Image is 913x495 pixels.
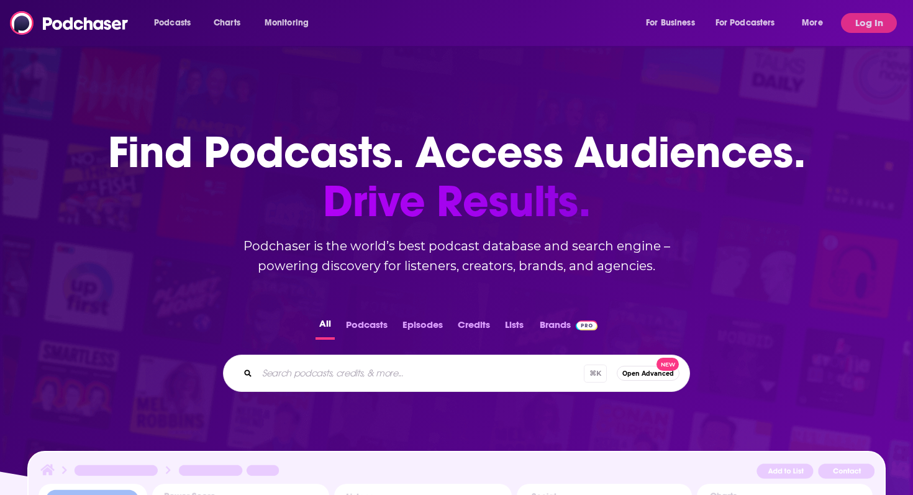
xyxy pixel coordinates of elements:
h1: Find Podcasts. Access Audiences. [108,128,806,226]
img: Podchaser - Follow, Share and Rate Podcasts [10,11,129,35]
span: ⌘ K [584,365,607,383]
span: New [656,358,679,371]
span: Monitoring [265,14,309,32]
img: Podcast Insights Header [39,462,874,484]
button: Credits [454,316,494,340]
div: Search podcasts, credits, & more... [223,355,690,392]
h2: Podchaser is the world’s best podcast database and search engine – powering discovery for listene... [208,236,705,276]
button: open menu [145,13,207,33]
span: For Business [646,14,695,32]
span: Charts [214,14,240,32]
button: open menu [637,13,711,33]
button: Log In [841,13,897,33]
img: Podchaser Pro [576,320,597,330]
span: For Podcasters [715,14,775,32]
button: open menu [256,13,325,33]
button: Episodes [399,316,447,340]
span: Podcasts [154,14,191,32]
button: Open AdvancedNew [617,366,679,381]
button: open menu [793,13,838,33]
a: BrandsPodchaser Pro [540,316,597,340]
button: All [316,316,335,340]
span: Drive Results. [108,177,806,226]
span: More [802,14,823,32]
button: Lists [501,316,527,340]
button: Podcasts [342,316,391,340]
span: Open Advanced [622,370,674,377]
a: Charts [206,13,248,33]
button: open menu [707,13,793,33]
input: Search podcasts, credits, & more... [257,363,584,383]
